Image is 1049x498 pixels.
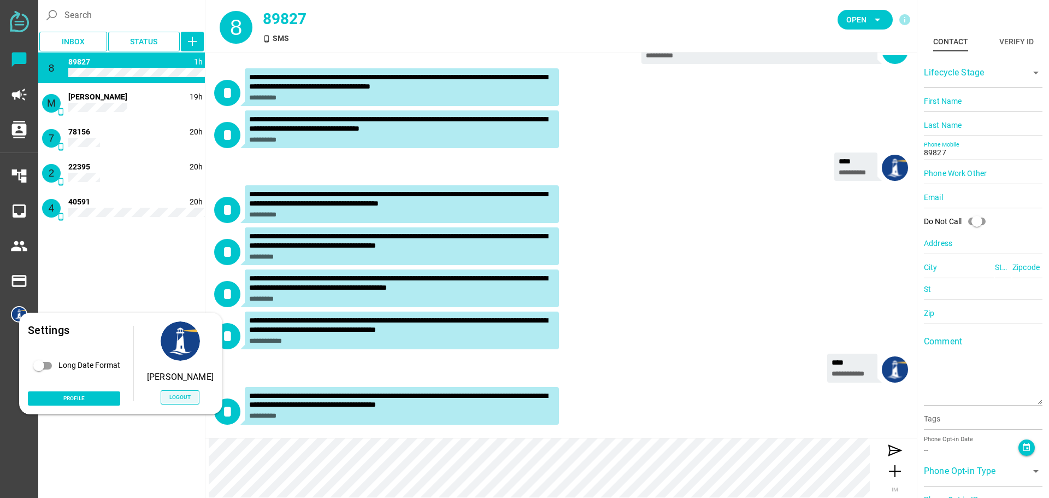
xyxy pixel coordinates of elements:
div: Settings [28,321,120,339]
div: SMS [263,33,571,44]
span: 89827 [68,57,90,66]
i: SMS [263,35,270,43]
button: Inbox [39,32,107,51]
input: Zipcode [1012,256,1042,278]
span: Logout [169,392,191,402]
input: St [924,278,1042,300]
i: contacts [10,121,28,138]
i: event [1022,443,1031,452]
span: 7 [49,132,55,144]
span: 2 [49,167,55,179]
i: people [10,237,28,255]
i: SMS [57,178,65,186]
button: Status [108,32,180,51]
span: 1759009076 [190,197,203,206]
span: 1759009617 [190,92,203,101]
input: First Name [924,90,1042,112]
div: 89827 [263,8,571,31]
span: 1759009433 [190,127,203,136]
img: 5e5013c4774eeba51c753a8a.png [161,321,200,361]
i: chat_bubble [10,51,28,68]
div: [PERSON_NAME] [147,370,214,385]
img: 5e5013c4774eeba51c753a8a-30.png [882,356,908,383]
span: 14152166899 [68,92,127,101]
img: svg+xml;base64,PD94bWwgdmVyc2lvbj0iMS4wIiBlbmNvZGluZz0iVVRGLTgiPz4KPHN2ZyB2ZXJzaW9uPSIxLjEiIHZpZX... [10,11,29,32]
span: Open [846,13,867,26]
span: 1759075406 [194,57,203,66]
i: SMS [57,108,65,116]
button: Logout [161,390,199,405]
i: payment [10,272,28,290]
i: SMS [57,73,65,81]
input: Tags [924,415,1042,429]
span: M [47,97,56,109]
span: 78156 [68,127,90,136]
input: State [995,256,1011,278]
i: arrow_drop_down [871,13,884,26]
div: Phone Opt-in Date [924,435,1018,444]
input: City [924,256,994,278]
i: info [898,13,911,26]
div: Long Date Format [58,360,120,371]
div: Verify ID [999,35,1034,48]
a: Profile [28,391,120,406]
input: Email [924,186,1042,208]
i: SMS [57,143,65,151]
button: Open [838,10,893,30]
span: IM [892,487,898,493]
span: 40591 [68,197,90,206]
i: SMS [57,213,65,221]
i: arrow_drop_down [1029,66,1042,79]
span: Profile [63,394,85,403]
img: 5e5013c4774eeba51c753a8a-30.png [882,155,908,181]
img: 5e5013c4774eeba51c753a8a-30.png [11,306,27,323]
span: 8 [49,62,55,74]
input: Zip [924,302,1042,324]
input: Address [924,232,1042,254]
span: 4 [49,202,55,214]
div: Do Not Call [924,210,992,232]
span: 8 [230,15,242,39]
i: campaign [10,86,28,103]
textarea: Comment [924,341,1042,405]
input: Phone Mobile [924,138,1042,160]
i: inbox [10,202,28,220]
div: -- [924,444,1018,456]
i: account_tree [10,167,28,185]
input: Phone Work Other [924,162,1042,184]
span: 22395 [68,162,90,171]
span: 1759009423 [190,162,203,171]
input: Last Name [924,114,1042,136]
i: arrow_drop_down [1029,465,1042,478]
span: Status [130,35,157,48]
div: Contact [933,35,968,48]
div: Long Date Format [28,355,120,377]
span: Inbox [62,35,85,48]
div: Do Not Call [924,216,962,227]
